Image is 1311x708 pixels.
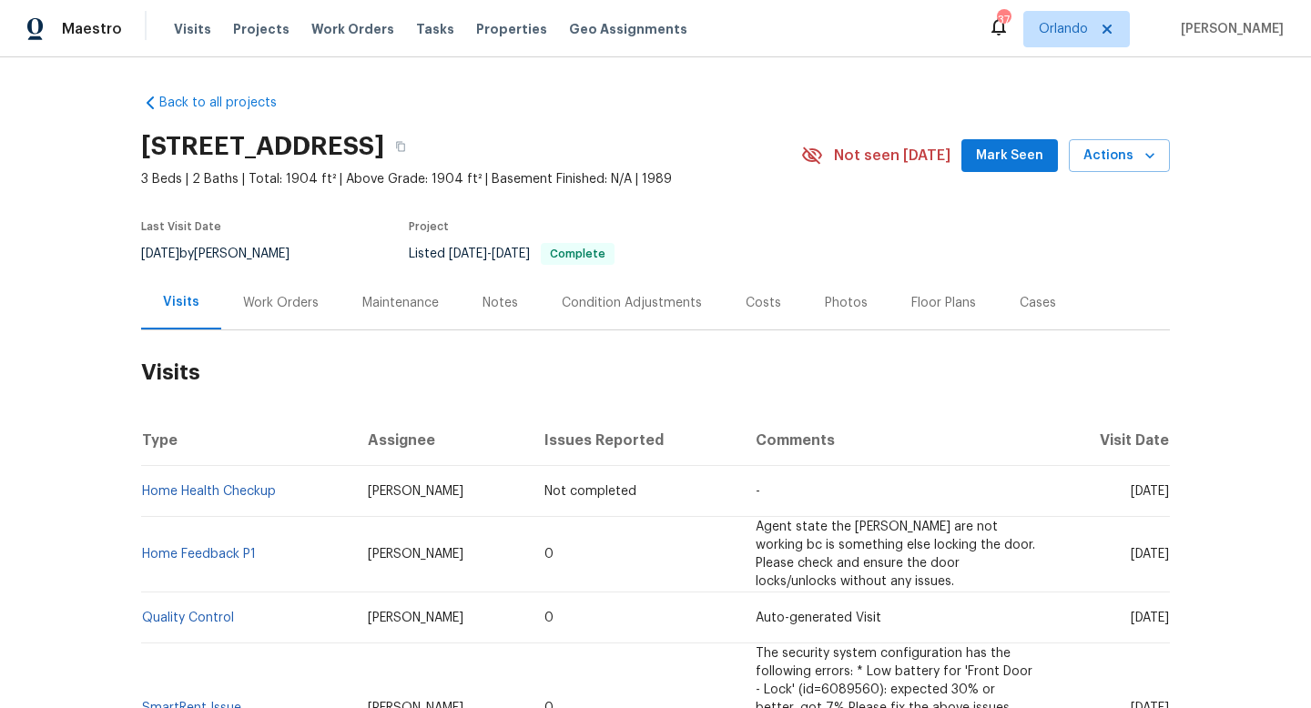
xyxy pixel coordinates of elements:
[353,415,531,466] th: Assignee
[311,20,394,38] span: Work Orders
[141,221,221,232] span: Last Visit Date
[543,248,613,259] span: Complete
[756,485,760,498] span: -
[492,248,530,260] span: [DATE]
[741,415,1050,466] th: Comments
[746,294,781,312] div: Costs
[756,612,881,624] span: Auto-generated Visit
[562,294,702,312] div: Condition Adjustments
[1069,139,1170,173] button: Actions
[362,294,439,312] div: Maintenance
[62,20,122,38] span: Maestro
[1131,485,1169,498] span: [DATE]
[483,294,518,312] div: Notes
[1050,415,1170,466] th: Visit Date
[997,11,1010,29] div: 37
[409,248,615,260] span: Listed
[409,221,449,232] span: Project
[384,130,417,163] button: Copy Address
[449,248,487,260] span: [DATE]
[1131,612,1169,624] span: [DATE]
[141,243,311,265] div: by [PERSON_NAME]
[368,548,463,561] span: [PERSON_NAME]
[141,248,179,260] span: [DATE]
[544,548,554,561] span: 0
[834,147,950,165] span: Not seen [DATE]
[174,20,211,38] span: Visits
[233,20,290,38] span: Projects
[449,248,530,260] span: -
[911,294,976,312] div: Floor Plans
[1174,20,1284,38] span: [PERSON_NAME]
[1083,145,1155,167] span: Actions
[530,415,740,466] th: Issues Reported
[825,294,868,312] div: Photos
[961,139,1058,173] button: Mark Seen
[141,137,384,156] h2: [STREET_ADDRESS]
[756,521,1035,588] span: Agent state the [PERSON_NAME] are not working bc is something else locking the door. Please check...
[976,145,1043,167] span: Mark Seen
[476,20,547,38] span: Properties
[163,293,199,311] div: Visits
[243,294,319,312] div: Work Orders
[544,485,636,498] span: Not completed
[416,23,454,35] span: Tasks
[1131,548,1169,561] span: [DATE]
[1039,20,1088,38] span: Orlando
[141,330,1170,415] h2: Visits
[141,170,801,188] span: 3 Beds | 2 Baths | Total: 1904 ft² | Above Grade: 1904 ft² | Basement Finished: N/A | 1989
[142,485,276,498] a: Home Health Checkup
[569,20,687,38] span: Geo Assignments
[142,612,234,624] a: Quality Control
[141,415,353,466] th: Type
[368,612,463,624] span: [PERSON_NAME]
[142,548,256,561] a: Home Feedback P1
[141,94,316,112] a: Back to all projects
[544,612,554,624] span: 0
[1020,294,1056,312] div: Cases
[368,485,463,498] span: [PERSON_NAME]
